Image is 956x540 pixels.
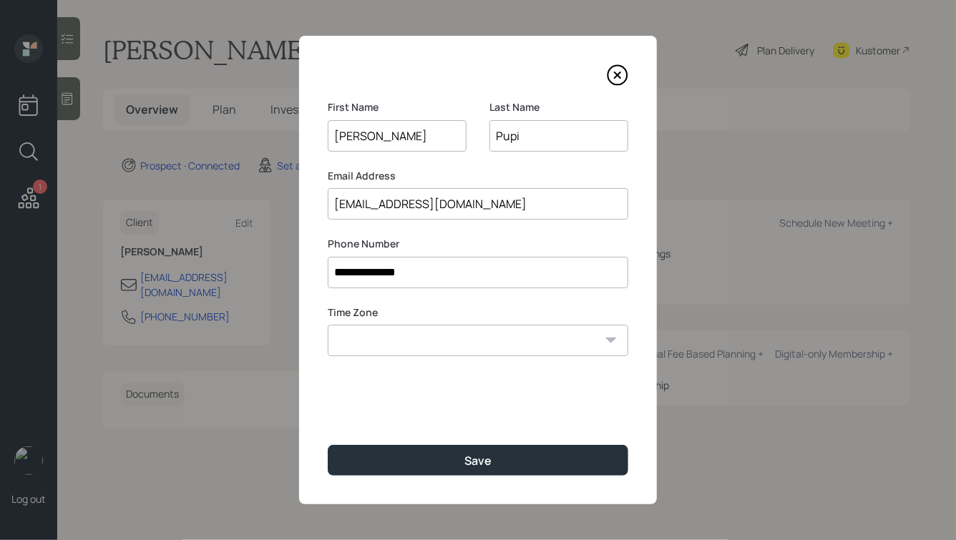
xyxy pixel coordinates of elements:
label: Time Zone [328,305,628,320]
label: First Name [328,100,467,114]
label: Email Address [328,169,628,183]
label: Phone Number [328,237,628,251]
label: Last Name [489,100,628,114]
button: Save [328,445,628,476]
div: Save [464,453,492,468]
